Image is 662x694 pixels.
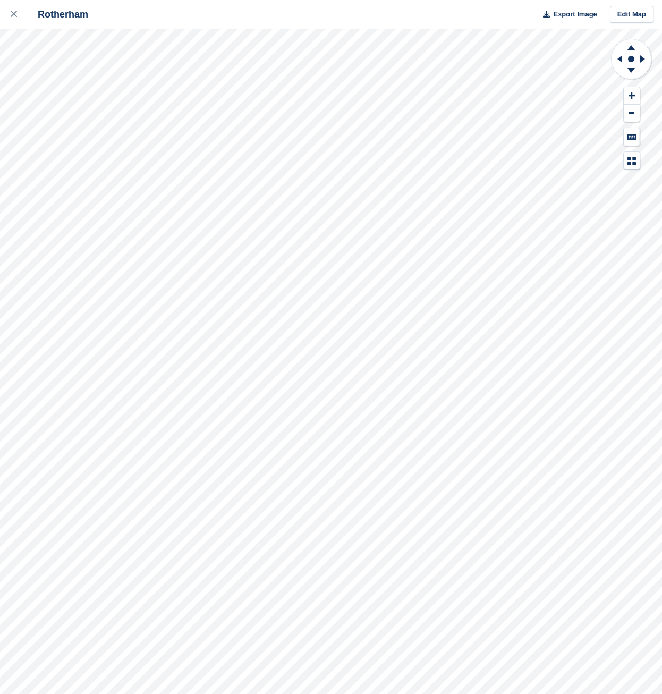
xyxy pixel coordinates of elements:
[624,128,640,146] button: Keyboard Shortcuts
[624,105,640,122] button: Zoom Out
[553,9,597,20] span: Export Image
[537,6,597,23] button: Export Image
[624,87,640,105] button: Zoom In
[610,6,653,23] a: Edit Map
[624,152,640,170] button: Map Legend
[28,8,88,21] div: Rotherham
